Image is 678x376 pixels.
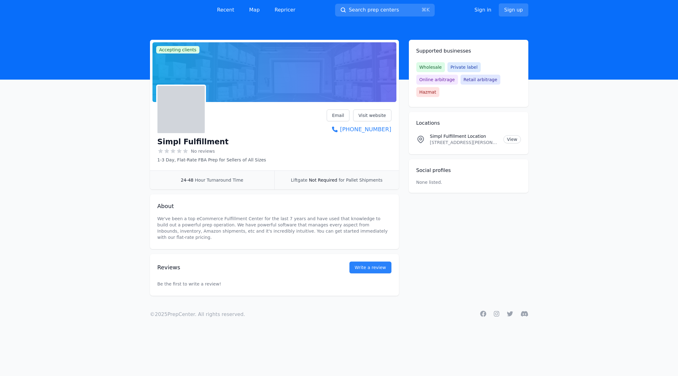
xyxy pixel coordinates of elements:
span: Retail arbitrage [461,75,500,85]
span: Liftgate [291,178,307,183]
p: [STREET_ADDRESS][PERSON_NAME] [430,139,499,146]
a: Map [244,4,265,16]
p: Be the first to write a review! [157,268,391,299]
h2: Reviews [157,263,330,272]
span: Private label [447,62,481,72]
h2: Social profiles [416,167,521,174]
a: Repricer [270,4,301,16]
span: Hour Turnaround Time [195,178,243,183]
button: Search prep centers⌘K [335,4,435,16]
span: Search prep centers [349,6,399,14]
a: Recent [212,4,239,16]
span: Wholesale [416,62,445,72]
span: Online arbitrage [416,75,458,85]
span: 24-48 [181,178,194,183]
a: Sign in [475,6,492,14]
span: Accepting clients [156,46,200,53]
span: for Pallet Shipments [339,178,382,183]
a: Visit website [353,109,391,121]
a: Email [327,109,349,121]
p: None listed. [416,179,442,185]
h2: About [157,202,391,211]
span: Hazmat [416,87,439,97]
span: Not Required [309,178,337,183]
a: [PHONE_NUMBER] [327,125,391,134]
p: 1-3 Day, Flat-Rate FBA Prep for Sellers of All Sizes [157,157,266,163]
h2: Locations [416,119,521,127]
a: View [503,135,521,143]
img: Simpl Fulfillment [169,98,193,121]
kbd: K [426,7,430,13]
h1: Simpl Fulfillment [157,137,229,147]
kbd: ⌘ [421,7,426,13]
img: PrepCenter [150,6,200,14]
p: We've been a top eCommerce Fulfillment Center for the last 7 years and have used that knowledge t... [157,216,391,240]
span: No reviews [191,148,215,154]
p: Simpl Fulfillment Location [430,133,499,139]
a: Sign up [499,3,528,16]
h2: Supported businesses [416,47,521,55]
a: Write a review [349,262,391,273]
p: © 2025 PrepCenter. All rights reserved. [150,311,245,318]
